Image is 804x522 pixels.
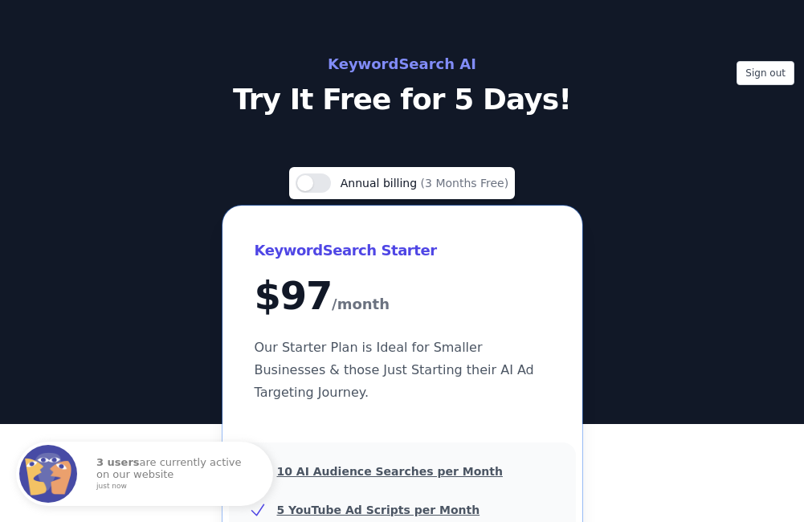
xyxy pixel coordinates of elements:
[255,238,550,263] h3: KeywordSearch Starter
[421,177,509,190] span: (3 Months Free)
[255,276,550,317] div: $ 97
[133,84,672,116] p: Try It Free for 5 Days!
[332,292,390,317] span: /month
[96,456,140,468] strong: 3 users
[341,177,421,190] span: Annual billing
[255,340,534,400] span: Our Starter Plan is Ideal for Smaller Businesses & those Just Starting their AI Ad Targeting Jour...
[277,465,503,478] u: 10 AI Audience Searches per Month
[737,61,794,85] button: Sign out
[96,457,257,490] p: are currently active on our website
[133,51,672,77] h2: KeywordSearch AI
[277,504,480,516] u: 5 YouTube Ad Scripts per Month
[96,483,252,491] small: just now
[19,445,77,503] img: Fomo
